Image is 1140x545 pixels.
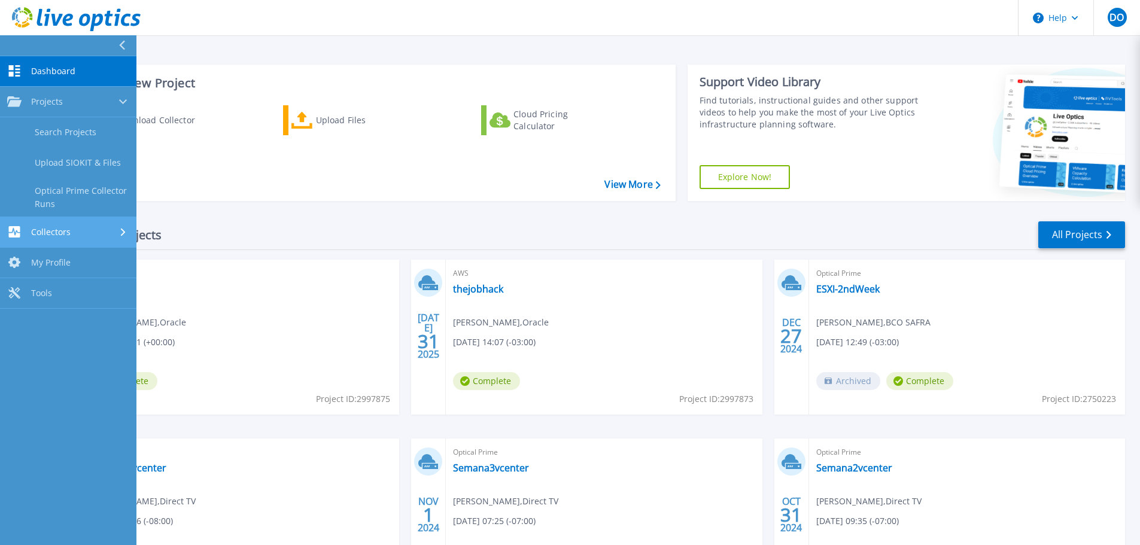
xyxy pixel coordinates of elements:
[1038,221,1125,248] a: All Projects
[453,514,536,528] span: [DATE] 07:25 (-07:00)
[816,446,1118,459] span: Optical Prime
[453,336,536,349] span: [DATE] 14:07 (-03:00)
[816,267,1118,280] span: Optical Prime
[453,462,529,474] a: Semana3vcenter
[115,108,211,132] div: Download Collector
[886,372,953,390] span: Complete
[90,316,186,329] span: [PERSON_NAME] , Oracle
[453,446,755,459] span: Optical Prime
[481,105,615,135] a: Cloud Pricing Calculator
[85,105,218,135] a: Download Collector
[700,95,923,130] div: Find tutorials, instructional guides and other support videos to help you make the most of your L...
[85,77,660,90] h3: Start a New Project
[1042,392,1116,406] span: Project ID: 2750223
[90,446,392,459] span: Optical Prime
[417,493,440,537] div: NOV 2024
[283,105,417,135] a: Upload Files
[816,514,899,528] span: [DATE] 09:35 (-07:00)
[816,372,880,390] span: Archived
[316,392,390,406] span: Project ID: 2997875
[816,462,892,474] a: Semana2vcenter
[816,283,880,295] a: ESXI-2ndWeek
[423,510,434,520] span: 1
[780,314,802,358] div: DEC 2024
[816,495,922,508] span: [PERSON_NAME] , Direct TV
[780,331,802,341] span: 27
[700,74,923,90] div: Support Video Library
[780,510,802,520] span: 31
[31,227,71,238] span: Collectors
[453,495,558,508] span: [PERSON_NAME] , Direct TV
[418,336,439,346] span: 31
[1109,13,1124,22] span: DO
[700,165,791,189] a: Explore Now!
[31,257,71,268] span: My Profile
[453,267,755,280] span: AWS
[90,267,392,280] span: AWS
[453,372,520,390] span: Complete
[453,283,503,295] a: thejobhack
[31,66,75,77] span: Dashboard
[31,96,63,107] span: Projects
[90,495,196,508] span: [PERSON_NAME] , Direct TV
[780,493,802,537] div: OCT 2024
[816,316,931,329] span: [PERSON_NAME] , BCO SAFRA
[513,108,609,132] div: Cloud Pricing Calculator
[316,108,412,132] div: Upload Files
[453,316,549,329] span: [PERSON_NAME] , Oracle
[417,314,440,358] div: [DATE] 2025
[816,336,899,349] span: [DATE] 12:49 (-03:00)
[604,179,660,190] a: View More
[31,288,52,299] span: Tools
[679,392,753,406] span: Project ID: 2997873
